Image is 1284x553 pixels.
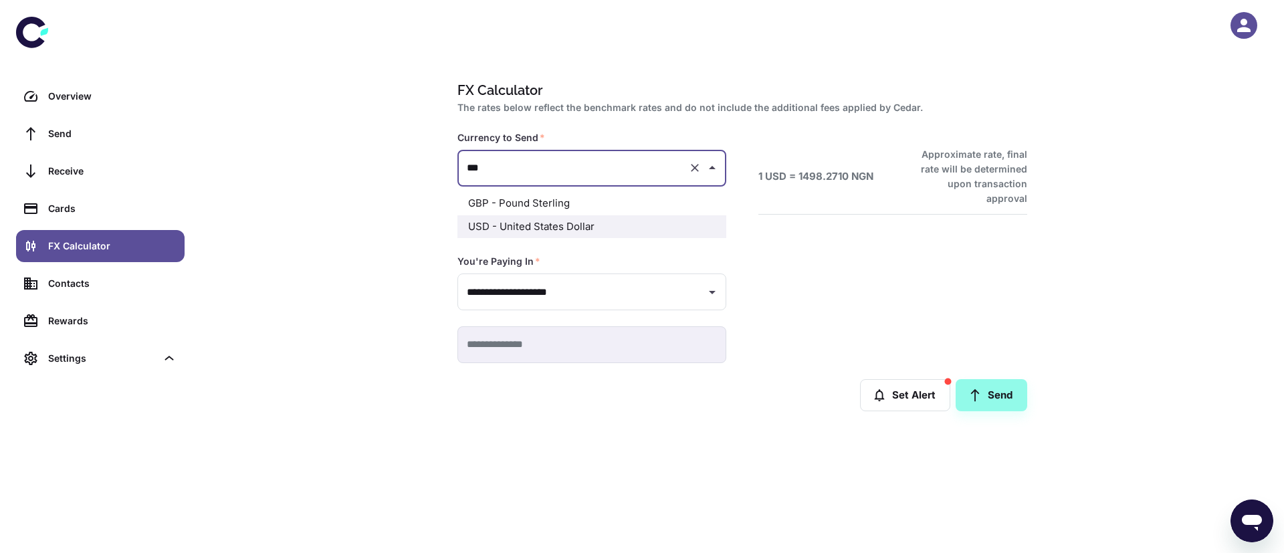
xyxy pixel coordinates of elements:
h1: FX Calculator [457,80,1022,100]
div: Send [48,126,177,141]
h6: 1 USD = 1498.2710 NGN [758,169,873,185]
button: Clear [685,158,704,177]
div: Receive [48,164,177,179]
a: Contacts [16,267,185,300]
a: Send [16,118,185,150]
h6: Approximate rate, final rate will be determined upon transaction approval [906,147,1027,206]
div: Cards [48,201,177,216]
a: Receive [16,155,185,187]
a: Overview [16,80,185,112]
div: Overview [48,89,177,104]
label: Currency to Send [457,131,545,144]
div: FX Calculator [48,239,177,253]
a: Send [956,379,1027,411]
a: Cards [16,193,185,225]
div: Rewards [48,314,177,328]
button: Open [703,283,722,302]
li: GBP - Pound Sterling [457,192,726,215]
label: You're Paying In [457,255,540,268]
div: Settings [16,342,185,374]
button: Set Alert [860,379,950,411]
li: USD - United States Dollar [457,215,726,239]
iframe: Button to launch messaging window [1230,500,1273,542]
a: FX Calculator [16,230,185,262]
button: Close [703,158,722,177]
div: Contacts [48,276,177,291]
div: Settings [48,351,156,366]
a: Rewards [16,305,185,337]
